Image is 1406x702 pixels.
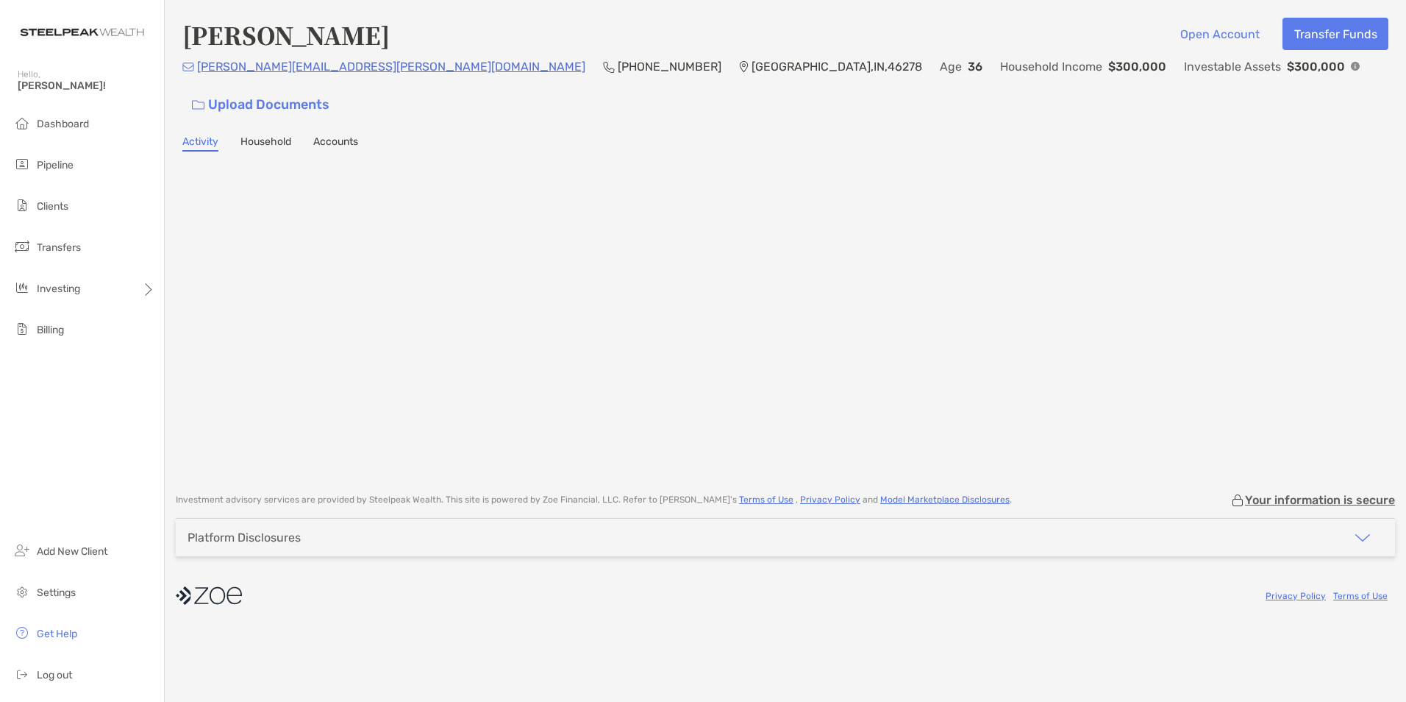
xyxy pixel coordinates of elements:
img: Info Icon [1351,62,1360,71]
img: icon arrow [1354,529,1371,547]
p: [GEOGRAPHIC_DATA] , IN , 46278 [752,57,922,76]
img: button icon [192,100,204,110]
img: Zoe Logo [18,6,146,59]
img: Location Icon [739,61,749,73]
a: Terms of Use [1333,591,1388,601]
img: pipeline icon [13,155,31,173]
span: [PERSON_NAME]! [18,79,155,92]
img: Email Icon [182,63,194,71]
span: Clients [37,200,68,213]
img: get-help icon [13,624,31,642]
p: Investable Assets [1184,57,1281,76]
h4: [PERSON_NAME] [182,18,390,52]
img: clients icon [13,196,31,214]
span: Billing [37,324,64,336]
img: dashboard icon [13,114,31,132]
img: Phone Icon [603,61,615,73]
a: Household [240,135,291,152]
p: 36 [968,57,982,76]
img: logout icon [13,665,31,683]
span: Settings [37,586,76,599]
span: Pipeline [37,159,74,171]
p: [PHONE_NUMBER] [618,57,721,76]
span: Add New Client [37,545,107,558]
img: settings icon [13,583,31,600]
p: Your information is secure [1245,493,1395,507]
a: Accounts [313,135,358,152]
img: investing icon [13,279,31,297]
span: Transfers [37,241,81,254]
a: Upload Documents [182,89,339,121]
span: Log out [37,669,72,681]
a: Privacy Policy [800,494,860,505]
a: Activity [182,135,218,152]
img: billing icon [13,320,31,338]
p: [PERSON_NAME][EMAIL_ADDRESS][PERSON_NAME][DOMAIN_NAME] [197,57,585,76]
p: Age [940,57,962,76]
img: transfers icon [13,238,31,255]
img: add_new_client icon [13,542,31,559]
span: Investing [37,283,80,295]
a: Model Marketplace Disclosures [880,494,1010,505]
p: Investment advisory services are provided by Steelpeak Wealth . This site is powered by Zoe Finan... [176,494,1012,506]
span: Dashboard [37,118,89,130]
span: Get Help [37,628,77,640]
button: Open Account [1168,18,1271,50]
p: $300,000 [1108,57,1166,76]
img: company logo [176,579,242,612]
a: Privacy Policy [1266,591,1326,601]
div: Platform Disclosures [188,531,301,545]
p: Household Income [1000,57,1102,76]
a: Terms of Use [739,494,793,505]
button: Transfer Funds [1282,18,1388,50]
p: $300,000 [1287,57,1345,76]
